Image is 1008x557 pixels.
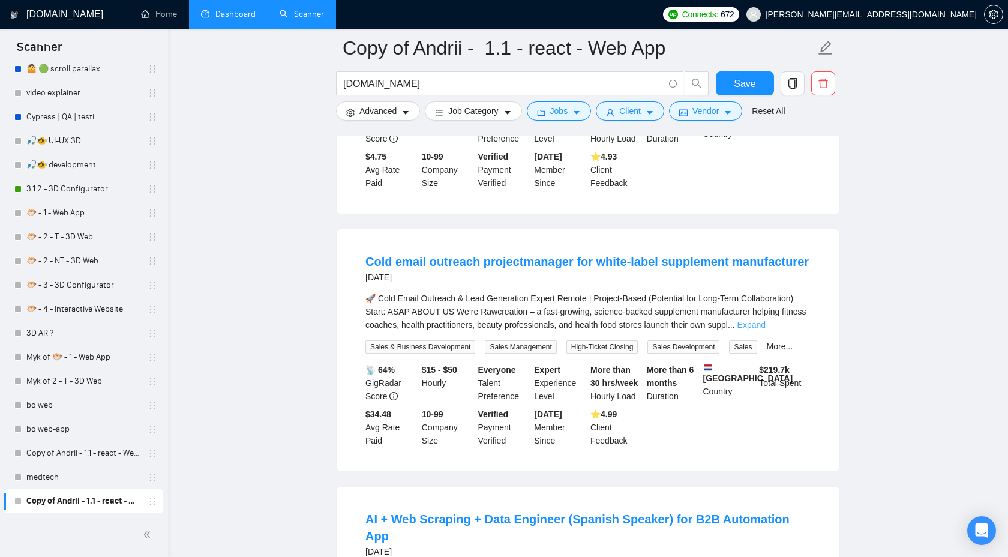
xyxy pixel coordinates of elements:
[685,78,708,89] span: search
[724,108,732,117] span: caret-down
[647,340,719,354] span: Sales Development
[365,270,809,285] div: [DATE]
[984,10,1003,19] a: setting
[590,152,617,161] b: ⭐️ 4.93
[537,108,545,117] span: folder
[588,408,644,447] div: Client Feedback
[419,150,476,190] div: Company Size
[572,108,581,117] span: caret-down
[148,232,157,242] span: holder
[26,153,140,177] a: 🎣🐠 development
[26,249,140,273] a: 🐡 - 2 - NT - 3D Web
[148,376,157,386] span: holder
[749,10,758,19] span: user
[359,104,397,118] span: Advanced
[10,5,19,25] img: logo
[365,513,790,543] a: AI + Web Scraping + Data Engineer (Spanish Speaker) for B2B Automation App
[729,340,757,354] span: Sales
[703,363,793,383] b: [GEOGRAPHIC_DATA]
[596,101,664,121] button: userClientcaret-down
[148,88,157,98] span: holder
[26,225,140,249] a: 🐡 - 2 - T - 3D Web
[343,33,815,63] input: Scanner name...
[435,108,443,117] span: bars
[26,201,140,225] a: 🐡 - 1 - Web App
[967,516,996,545] div: Open Intercom Messenger
[619,104,641,118] span: Client
[363,408,419,447] div: Avg Rate Paid
[679,108,688,117] span: idcard
[148,64,157,74] span: holder
[148,496,157,506] span: holder
[566,340,638,354] span: High-Ticket Closing
[701,363,757,403] div: Country
[363,150,419,190] div: Avg Rate Paid
[26,321,140,345] a: 3D AR ?
[532,408,588,447] div: Member Since
[401,108,410,117] span: caret-down
[389,392,398,400] span: info-circle
[759,365,790,375] b: $ 219.7k
[818,40,833,56] span: edit
[26,81,140,105] a: video explainer
[365,365,395,375] b: 📡 64%
[148,112,157,122] span: holder
[26,489,140,513] a: Copy of Andrii - 1.1 - react - Web App
[26,273,140,297] a: 🐡 - 3 - 3D Configurator
[26,393,140,417] a: bo web
[550,104,568,118] span: Jobs
[478,365,516,375] b: Everyone
[534,409,562,419] b: [DATE]
[365,292,811,331] div: 🚀 Cold Email Outreach & Lead Generation Expert Remote | Project-Based (Potential for Long-Term Co...
[721,8,734,21] span: 672
[606,108,614,117] span: user
[985,10,1003,19] span: setting
[781,78,804,89] span: copy
[336,101,420,121] button: settingAdvancedcaret-down
[365,409,391,419] b: $34.48
[148,280,157,290] span: holder
[7,38,71,64] span: Scanner
[737,320,766,330] a: Expand
[26,345,140,369] a: Myk of 🐡 - 1 - Web App
[448,104,498,118] span: Job Category
[148,256,157,266] span: holder
[734,76,755,91] span: Save
[280,9,324,19] a: searchScanner
[141,9,177,19] a: homeHome
[419,408,476,447] div: Company Size
[201,9,256,19] a: dashboardDashboard
[148,136,157,146] span: holder
[527,101,592,121] button: folderJobscaret-down
[478,152,509,161] b: Verified
[422,365,457,375] b: $15 - $50
[365,152,386,161] b: $4.75
[682,8,718,21] span: Connects:
[148,160,157,170] span: holder
[26,177,140,201] a: 3.1.2 - 3D Configurator
[148,184,157,194] span: holder
[143,529,155,541] span: double-left
[422,152,443,161] b: 10-99
[590,409,617,419] b: ⭐️ 4.99
[812,78,835,89] span: delete
[669,101,742,121] button: idcardVendorcaret-down
[148,352,157,362] span: holder
[647,365,694,388] b: More than 6 months
[148,400,157,410] span: holder
[26,465,140,489] a: medtech
[478,409,509,419] b: Verified
[811,71,835,95] button: delete
[767,342,793,351] a: More...
[26,105,140,129] a: Cypress | QA | testi
[343,76,664,91] input: Search Freelance Jobs...
[26,441,140,465] a: Copy of Andrii - 1.1 - react - Web App
[588,363,644,403] div: Hourly Load
[148,472,157,482] span: holder
[692,104,719,118] span: Vendor
[503,108,512,117] span: caret-down
[752,104,785,118] a: Reset All
[26,417,140,441] a: bo web-app
[365,340,475,354] span: Sales & Business Development
[757,363,813,403] div: Total Spent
